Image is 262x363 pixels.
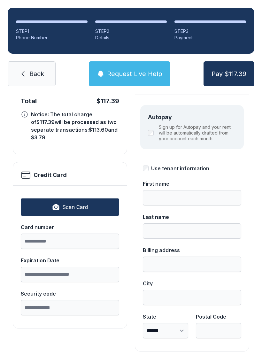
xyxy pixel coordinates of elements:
div: Security code [21,290,119,297]
div: Total [21,97,37,105]
div: Last name [143,213,241,221]
div: Payment [174,35,246,41]
div: Card number [21,223,119,231]
div: Autopay [148,113,236,122]
input: Expiration Date [21,267,119,282]
input: Billing address [143,257,241,272]
div: Phone Number [16,35,88,41]
div: First name [143,180,241,188]
div: Details [95,35,167,41]
h2: Credit Card [34,171,67,180]
div: STEP 3 [174,28,246,35]
div: Notice: The total charge of $117.39 will be processed as two separate transactions: $113.60 and $... [31,111,119,141]
div: Billing address [143,246,241,254]
input: First name [143,190,241,205]
input: Security code [21,300,119,315]
label: Sign up for Autopay and your rent will be automatically drafted from your account each month. [159,124,236,142]
div: State [143,313,188,321]
div: Postal Code [196,313,241,321]
input: City [143,290,241,305]
span: Back [29,69,44,78]
div: STEP 2 [95,28,167,35]
div: $117.39 [96,97,119,105]
div: Expiration Date [21,257,119,264]
input: Card number [21,234,119,249]
span: Request Live Help [107,69,162,78]
select: State [143,323,188,338]
div: STEP 1 [16,28,88,35]
div: Use tenant information [151,165,209,172]
input: Postal Code [196,323,241,338]
span: Scan Card [62,203,88,211]
div: City [143,280,241,287]
span: Pay $117.39 [212,69,246,78]
input: Last name [143,223,241,239]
